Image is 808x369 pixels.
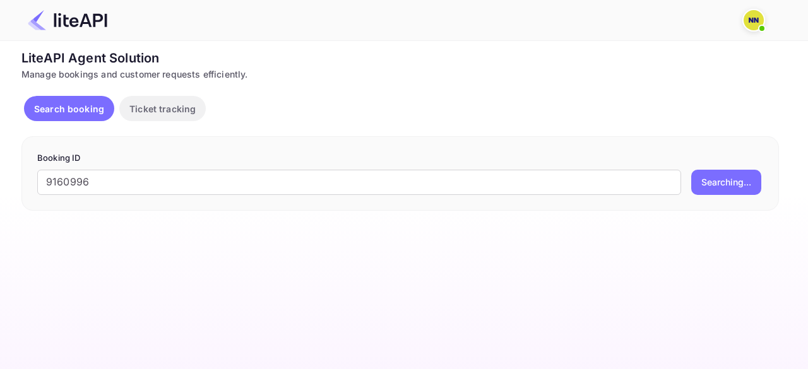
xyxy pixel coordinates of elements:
[21,49,779,67] div: LiteAPI Agent Solution
[37,152,763,165] p: Booking ID
[34,102,104,115] p: Search booking
[744,10,764,30] img: N/A N/A
[28,10,107,30] img: LiteAPI Logo
[691,170,761,195] button: Searching...
[21,67,779,81] div: Manage bookings and customer requests efficiently.
[129,102,196,115] p: Ticket tracking
[37,170,681,195] input: Enter Booking ID (e.g., 63782194)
